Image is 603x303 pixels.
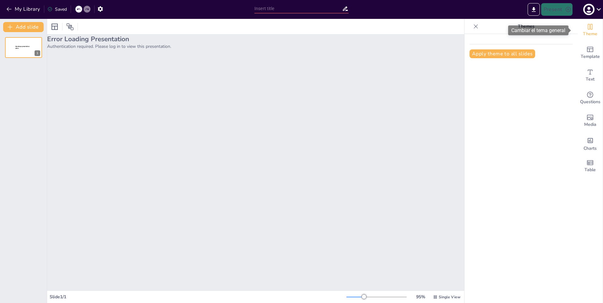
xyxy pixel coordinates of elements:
span: Questions [580,98,600,105]
div: Add images, graphics, shapes or video [578,109,603,132]
div: Add text boxes [578,64,603,87]
div: Saved [47,6,67,12]
div: Change the overall theme [578,19,603,42]
div: Add a table [578,155,603,177]
button: My Library [5,4,43,14]
span: Text [586,76,595,83]
span: Template [581,53,600,60]
button: Apply theme to all slides [470,49,535,58]
div: Get real-time input from your audience [578,87,603,109]
div: 1 [35,50,40,56]
div: Slide 1 / 1 [50,294,346,300]
button: Present [541,3,573,16]
h2: Error Loading Presentation [47,35,464,43]
font: Cambiar el tema general [511,27,565,33]
div: Layout [50,22,60,32]
button: Add slide [3,22,44,32]
span: Position [66,23,74,31]
span: Charts [584,145,597,152]
div: 1 [5,37,42,58]
p: Themes [481,19,571,34]
div: Add charts and graphs [578,132,603,155]
span: Table [584,166,596,173]
span: Theme [583,31,597,37]
div: 95 % [413,294,428,300]
input: Insert title [254,4,342,13]
span: Sendsteps presentation editor [15,46,30,49]
span: Media [584,121,596,128]
span: Single View [439,295,460,300]
p: Authentication required. Please log in to view this presentation. [47,43,464,49]
button: Export to PowerPoint [528,3,540,16]
div: Add ready made slides [578,42,603,64]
